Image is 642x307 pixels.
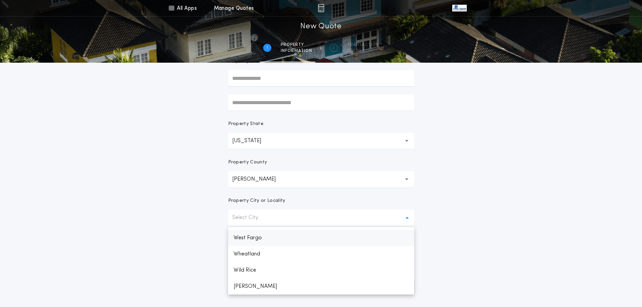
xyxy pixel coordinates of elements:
[232,214,269,222] p: Select City
[281,42,312,48] span: Property
[228,159,267,166] p: Property County
[228,246,414,262] p: Wheatland
[318,4,324,12] img: img
[267,45,268,51] h2: 1
[281,48,312,54] span: information
[228,262,414,278] p: Wild Rice
[228,171,414,187] button: [PERSON_NAME]
[228,133,414,149] button: [US_STATE]
[300,21,341,32] h1: New Quote
[228,197,285,204] p: Property City or Locality
[228,230,414,246] p: West Fargo
[228,121,264,127] p: Property State
[347,48,379,54] span: details
[228,227,414,295] ul: Select City
[228,278,414,295] p: [PERSON_NAME]
[228,210,414,226] button: Select City
[452,5,466,11] img: vs-icon
[232,137,272,145] p: [US_STATE]
[332,45,335,51] h2: 2
[232,175,286,183] p: [PERSON_NAME]
[347,42,379,48] span: Transaction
